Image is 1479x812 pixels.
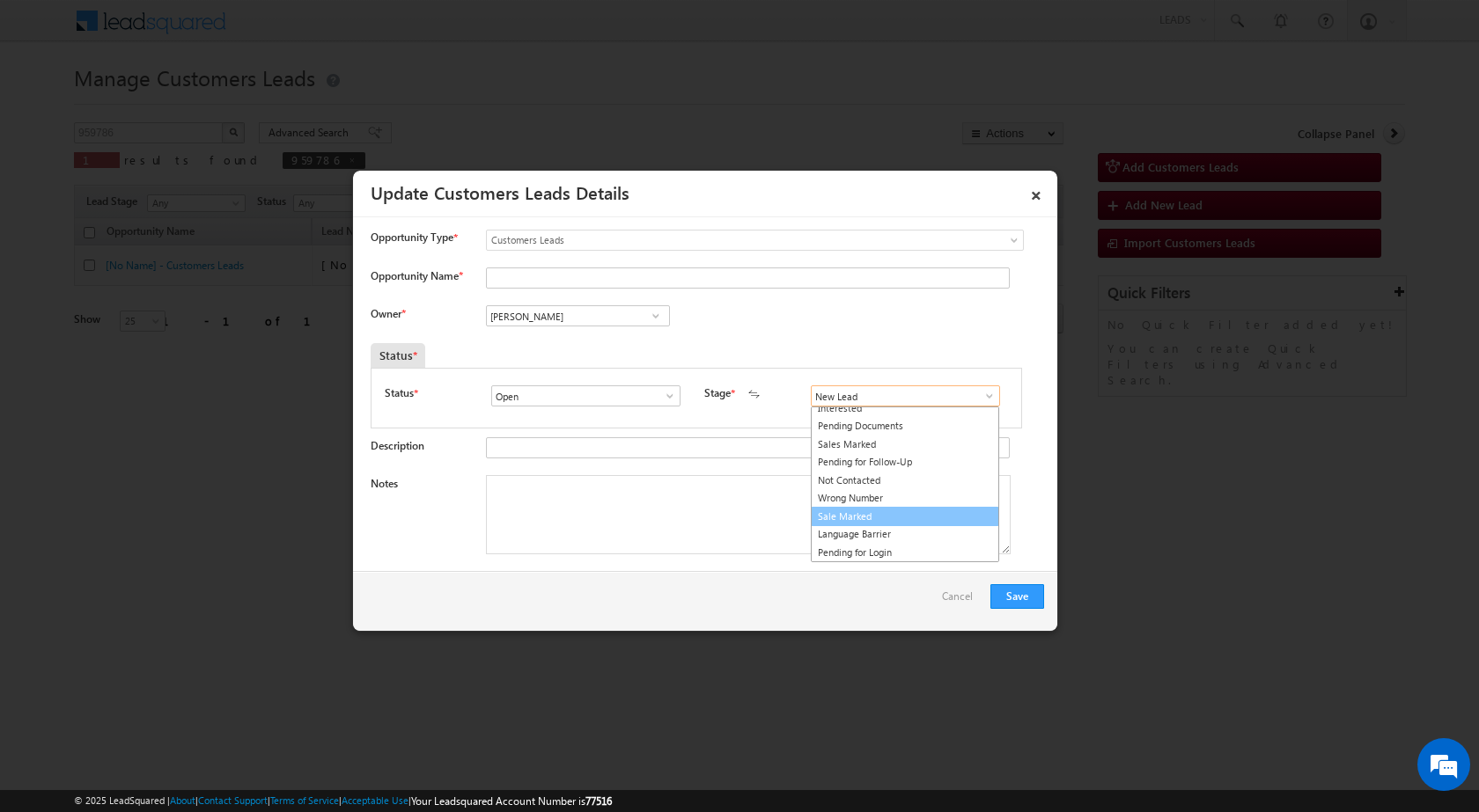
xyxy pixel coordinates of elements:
[811,385,1000,406] input: Type to Search
[812,544,998,562] a: Pending for Login
[990,584,1044,609] button: Save
[974,387,996,405] a: Show All Items
[704,385,731,401] label: Stage
[371,269,462,282] label: Opportunity Name
[239,542,320,566] em: Start Chat
[812,472,998,490] a: Not Contacted
[342,794,408,806] a: Acceptable Use
[92,92,296,115] div: Chat with us now
[74,793,612,809] span: © 2025 LeadSquared | | | | |
[812,417,998,435] a: Pending Documents
[371,439,424,452] label: Description
[812,453,998,472] a: Pending for Follow-Up
[812,399,998,418] a: Interested
[585,794,612,808] span: 77516
[385,385,414,401] label: Status
[942,584,982,618] a: Cancel
[812,435,998,454] a: Sales Marked
[812,525,998,544] a: Language Barrier
[170,794,195,806] a: About
[23,163,321,527] textarea: Type your message and hit 'Enter'
[289,9,331,51] div: Minimize live chat window
[654,387,676,405] a: Show All Items
[371,343,425,368] div: Status
[371,179,629,204] a: Update Customers Leads Details
[644,307,666,325] a: Show All Items
[371,230,453,245] span: Opportunity Type
[198,794,268,806] a: Contact Support
[371,307,405,320] label: Owner
[486,230,1024,251] a: Customers Leads
[270,794,339,806] a: Terms of Service
[371,477,398,490] label: Notes
[411,794,612,808] span: Your Leadsquared Account Number is
[486,305,670,326] input: Type to Search
[1021,177,1051,208] a: ×
[812,489,998,508] a: Wrong Number
[491,385,681,406] input: Type to Search
[811,507,999,527] a: Sale Marked
[30,92,74,115] img: d_60004797649_company_0_60004797649
[487,232,952,248] span: Customers Leads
